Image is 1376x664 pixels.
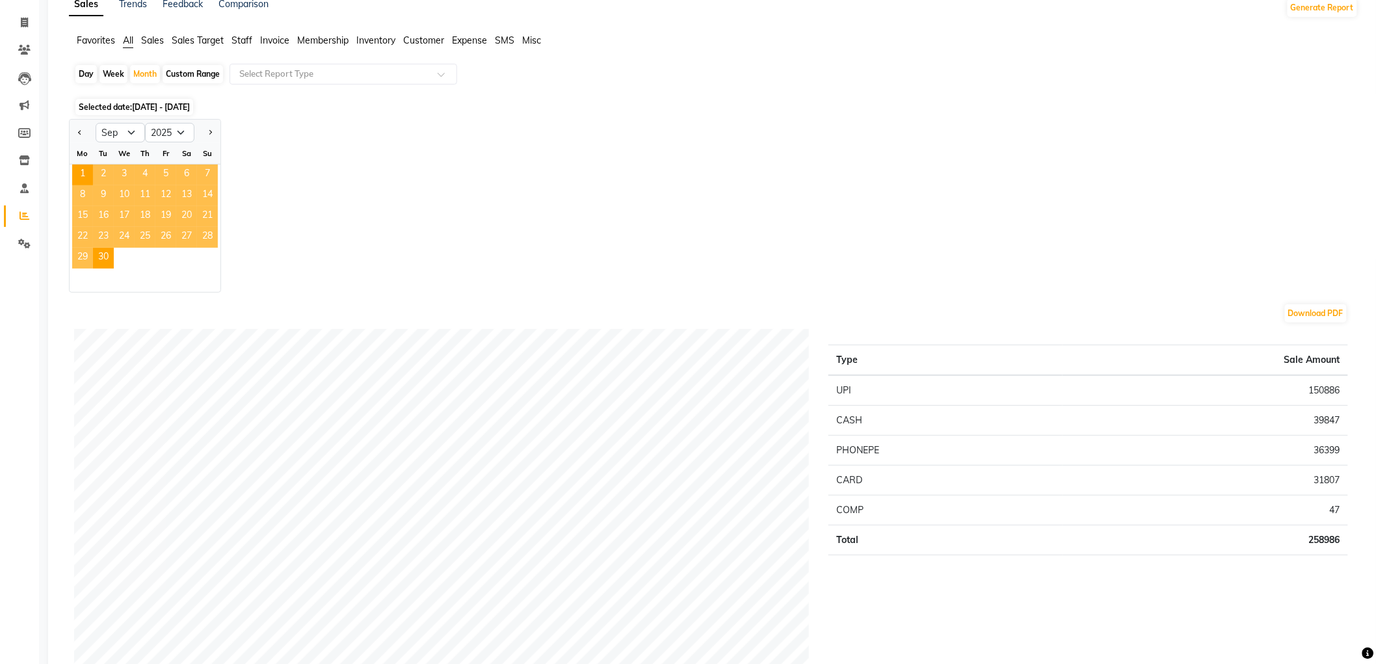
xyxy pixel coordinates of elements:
span: Inventory [356,34,395,46]
span: 2 [93,165,114,185]
div: Tuesday, September 16, 2025 [93,206,114,227]
span: 6 [176,165,197,185]
span: 18 [135,206,155,227]
div: Thursday, September 25, 2025 [135,227,155,248]
span: 19 [155,206,176,227]
div: Sunday, September 21, 2025 [197,206,218,227]
div: Wednesday, September 3, 2025 [114,165,135,185]
span: 28 [197,227,218,248]
div: Week [99,65,127,83]
span: 23 [93,227,114,248]
div: Tuesday, September 2, 2025 [93,165,114,185]
span: 4 [135,165,155,185]
div: Thursday, September 18, 2025 [135,206,155,227]
span: 3 [114,165,135,185]
td: 258986 [1063,525,1348,555]
div: Th [135,143,155,164]
th: Type [828,345,1062,376]
span: 9 [93,185,114,206]
span: Favorites [77,34,115,46]
span: 16 [93,206,114,227]
span: 10 [114,185,135,206]
div: We [114,143,135,164]
td: UPI [828,375,1062,406]
div: Saturday, September 20, 2025 [176,206,197,227]
div: Monday, September 1, 2025 [72,165,93,185]
span: Membership [297,34,349,46]
div: Wednesday, September 17, 2025 [114,206,135,227]
span: Invoice [260,34,289,46]
div: Wednesday, September 10, 2025 [114,185,135,206]
span: 20 [176,206,197,227]
div: Day [75,65,97,83]
div: Tuesday, September 9, 2025 [93,185,114,206]
span: Selected date: [75,99,193,115]
div: Friday, September 19, 2025 [155,206,176,227]
div: Sunday, September 14, 2025 [197,185,218,206]
td: CARD [828,466,1062,496]
span: 27 [176,227,197,248]
span: 11 [135,185,155,206]
div: Saturday, September 6, 2025 [176,165,197,185]
span: Sales [141,34,164,46]
div: Monday, September 8, 2025 [72,185,93,206]
td: Total [828,525,1062,555]
td: CASH [828,406,1062,436]
div: Friday, September 26, 2025 [155,227,176,248]
div: Thursday, September 11, 2025 [135,185,155,206]
td: 31807 [1063,466,1348,496]
td: 39847 [1063,406,1348,436]
div: Friday, September 12, 2025 [155,185,176,206]
div: Month [130,65,160,83]
span: [DATE] - [DATE] [132,102,190,112]
div: Tuesday, September 30, 2025 [93,248,114,269]
div: Wednesday, September 24, 2025 [114,227,135,248]
span: 7 [197,165,218,185]
td: COMP [828,496,1062,525]
span: 25 [135,227,155,248]
span: All [123,34,133,46]
div: Monday, September 15, 2025 [72,206,93,227]
span: 12 [155,185,176,206]
select: Select month [96,123,145,142]
span: SMS [495,34,514,46]
div: Mo [72,143,93,164]
th: Sale Amount [1063,345,1348,376]
div: Thursday, September 4, 2025 [135,165,155,185]
div: Friday, September 5, 2025 [155,165,176,185]
span: 15 [72,206,93,227]
span: Misc [522,34,541,46]
span: Expense [452,34,487,46]
td: 36399 [1063,436,1348,466]
td: 47 [1063,496,1348,525]
span: 5 [155,165,176,185]
td: PHONEPE [828,436,1062,466]
div: Sunday, September 28, 2025 [197,227,218,248]
div: Custom Range [163,65,223,83]
span: 1 [72,165,93,185]
td: 150886 [1063,375,1348,406]
span: Sales Target [172,34,224,46]
span: 24 [114,227,135,248]
span: 29 [72,248,93,269]
div: Tu [93,143,114,164]
div: Monday, September 29, 2025 [72,248,93,269]
button: Previous month [75,122,85,143]
span: 30 [93,248,114,269]
span: 13 [176,185,197,206]
span: 8 [72,185,93,206]
span: Staff [232,34,252,46]
div: Fr [155,143,176,164]
div: Sa [176,143,197,164]
div: Su [197,143,218,164]
span: 22 [72,227,93,248]
div: Sunday, September 7, 2025 [197,165,218,185]
span: Customer [403,34,444,46]
div: Tuesday, September 23, 2025 [93,227,114,248]
div: Monday, September 22, 2025 [72,227,93,248]
button: Download PDF [1285,304,1347,323]
select: Select year [145,123,194,142]
div: Saturday, September 13, 2025 [176,185,197,206]
span: 17 [114,206,135,227]
span: 26 [155,227,176,248]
